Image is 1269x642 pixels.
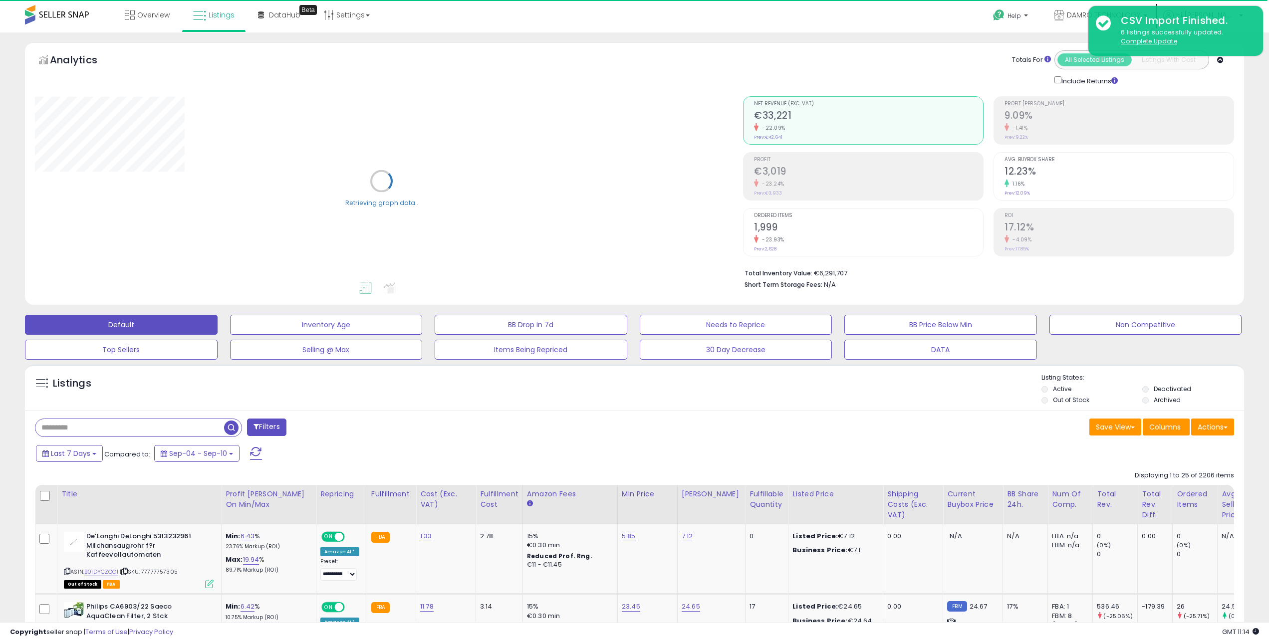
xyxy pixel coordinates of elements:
span: ON [322,533,335,541]
small: -22.09% [759,124,785,132]
div: Listed Price [792,489,879,499]
div: €24.64 [792,617,875,626]
small: -1.41% [1009,124,1027,132]
h2: 17.12% [1005,221,1234,235]
div: Profit [PERSON_NAME] on Min/Max [226,489,312,510]
div: Ordered Items [1177,489,1213,510]
div: 0.00 [887,532,935,541]
i: Get Help [993,9,1005,21]
div: FBA: 1 [1052,602,1085,611]
button: DATA [844,340,1037,360]
b: Max: [226,555,243,564]
div: 2.78 [480,532,515,541]
span: 2025-09-18 11:14 GMT [1222,627,1259,637]
small: Prev: 12.09% [1005,190,1030,196]
span: Avg. Buybox Share [1005,157,1234,163]
a: 23.45 [622,602,640,612]
small: FBA [371,602,390,613]
div: Include Returns [1047,74,1129,86]
h2: 12.23% [1005,166,1234,179]
b: De’Longhi DeLonghi 5313232961 Milchansaugrohr f?r Kaffeevollautomaten [86,532,208,562]
h2: 1,999 [754,221,983,235]
small: (0%) [1177,541,1191,549]
p: Listing States: [1041,373,1244,383]
div: Shipping Costs (Exc. VAT) [887,489,939,520]
div: Preset: [320,558,359,581]
div: €0.30 min [527,541,610,550]
div: seller snap | | [10,628,173,637]
div: 17% [1007,602,1040,611]
div: Total Rev. [1097,489,1133,510]
div: 0 [1177,532,1217,541]
span: Overview [137,10,170,20]
th: The percentage added to the cost of goods (COGS) that forms the calculator for Min & Max prices. [222,485,316,524]
b: Business Price: [792,616,847,626]
p: 89.71% Markup (ROI) [226,567,308,574]
div: 26 [1177,602,1217,611]
div: N/A [1007,532,1040,541]
b: Philips CA6903/22 Saeco AquaClean Filter, 2 Stck [86,602,208,623]
span: Columns [1149,422,1181,432]
button: Default [25,315,218,335]
span: ROI [1005,213,1234,218]
div: % [226,602,308,621]
div: Tooltip anchor [299,5,317,15]
button: Filters [247,419,286,436]
div: 17 [750,602,780,611]
small: (-25.71%) [1184,612,1210,620]
b: Min: [226,531,241,541]
button: Columns [1143,419,1190,435]
div: Amazon Fees [527,489,613,499]
button: Inventory Age [230,315,423,335]
li: €6,291,707 [745,266,1227,278]
p: 23.76% Markup (ROI) [226,543,308,550]
div: €7.1 [792,546,875,555]
div: CSV Import Finished. [1113,13,1256,28]
div: 0 [1097,532,1137,541]
a: 19.94 [243,555,259,565]
h5: Analytics [50,53,117,69]
span: FBA [103,580,120,589]
span: Listings [209,10,235,20]
label: Archived [1154,396,1181,404]
span: Profit [PERSON_NAME] [1005,101,1234,107]
span: DataHub [269,10,300,20]
div: 24.55 [1222,602,1262,611]
div: Amazon AI * [320,618,359,627]
strong: Copyright [10,627,46,637]
div: Repricing [320,489,363,499]
div: ASIN: [64,532,214,587]
a: Privacy Policy [129,627,173,637]
div: €24.65 [792,602,875,611]
div: 35 [1177,621,1217,630]
a: Help [985,1,1038,32]
div: 536.46 [1097,602,1137,611]
div: €11 - €11.45 [527,561,610,569]
h5: Listings [53,377,91,391]
button: BB Price Below Min [844,315,1037,335]
div: Avg Selling Price [1222,489,1258,520]
div: Amazon AI * [320,547,359,556]
span: OFF [343,533,359,541]
button: Sep-04 - Sep-10 [154,445,240,462]
span: Profit [754,157,983,163]
div: FBM: n/a [1052,541,1085,550]
div: 715.85 [1097,621,1137,630]
a: B01DYCZQGI [84,568,118,576]
a: 11.78 [420,602,434,612]
h2: €3,019 [754,166,983,179]
div: FBM: 8 [1052,612,1085,621]
label: Active [1053,385,1071,393]
div: 15% [527,602,610,611]
small: Prev: 2,628 [754,246,776,252]
div: -179.39 [1142,602,1165,611]
h2: €33,221 [754,110,983,123]
small: Prev: €3,933 [754,190,782,196]
span: OFF [343,603,359,612]
img: 413iG3RRYcL._SL40_.jpg [64,602,84,619]
a: 5.85 [622,531,636,541]
small: FBA [371,532,390,543]
div: Fulfillment Cost [480,489,518,510]
div: FBA: n/a [1052,532,1085,541]
button: Actions [1191,419,1234,435]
